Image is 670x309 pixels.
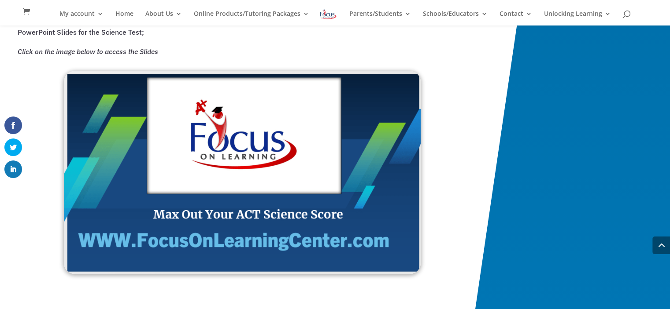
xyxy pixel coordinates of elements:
[145,11,182,25] a: About Us
[64,71,421,274] img: Science Jumpstart Screenshot TPS
[423,11,488,25] a: Schools/Educators
[194,11,309,25] a: Online Products/Tutoring Packages
[64,265,421,276] a: Digital ACT Prep English/Reading Workbook
[319,8,337,21] img: Focus on Learning
[500,11,532,25] a: Contact
[18,47,158,56] em: Click on the image below to access the Slides
[544,11,611,25] a: Unlocking Learning
[115,11,133,25] a: Home
[349,11,411,25] a: Parents/Students
[59,11,104,25] a: My account
[18,26,480,45] p: PowerPoint Slides for the Science Test;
